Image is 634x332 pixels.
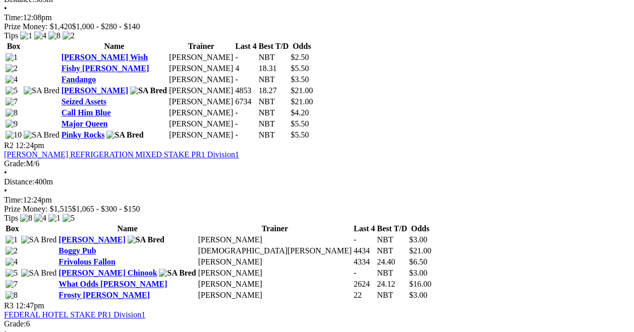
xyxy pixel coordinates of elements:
img: 5 [6,269,18,278]
td: NBT [376,246,408,256]
td: 18.27 [258,86,290,96]
div: 400m [4,177,630,186]
th: Best T/D [258,41,290,51]
td: NBT [376,235,408,245]
td: [PERSON_NAME] [198,235,353,245]
th: Odds [290,41,313,51]
span: $21.00 [291,97,313,106]
td: 6734 [235,97,257,107]
a: Pinky Rocks [62,130,105,139]
div: 12:24pm [4,195,630,205]
span: $3.00 [409,269,427,277]
img: 1 [6,53,18,62]
td: - [235,75,257,85]
td: [PERSON_NAME] [168,86,234,96]
div: 6 [4,319,630,328]
a: Call Him Blue [62,108,111,117]
span: 12:47pm [16,301,44,310]
div: M/6 [4,159,630,168]
span: Grade: [4,159,26,168]
th: Trainer [198,224,353,234]
img: 8 [6,108,18,117]
td: [PERSON_NAME] [198,279,353,289]
span: • [4,186,7,195]
td: [DEMOGRAPHIC_DATA][PERSON_NAME] [198,246,353,256]
td: 4434 [353,246,375,256]
td: 22 [353,290,375,300]
img: SA Bred [24,130,60,140]
td: 24.40 [376,257,408,267]
span: 12:24pm [16,141,44,150]
img: 4 [34,31,46,40]
td: 24.12 [376,279,408,289]
a: [PERSON_NAME] [59,235,125,244]
span: • [4,168,7,177]
th: Best T/D [376,224,408,234]
td: [PERSON_NAME] [168,108,234,118]
th: Name [61,41,168,51]
td: [PERSON_NAME] [168,130,234,140]
td: 4 [235,63,257,74]
span: R2 [4,141,14,150]
img: 4 [34,214,46,223]
img: SA Bred [128,235,164,244]
a: Seized Assets [62,97,106,106]
td: - [353,268,375,278]
img: 2 [6,64,18,73]
span: $5.50 [291,119,309,128]
td: [PERSON_NAME] [168,119,234,129]
img: 4 [6,75,18,84]
img: SA Bred [21,269,57,278]
span: $21.00 [291,86,313,95]
span: Time: [4,13,23,22]
span: • [4,4,7,13]
span: Tips [4,214,18,222]
td: NBT [258,75,290,85]
span: $3.00 [409,235,427,244]
span: $1,065 - $300 - $150 [72,205,140,213]
td: [PERSON_NAME] [168,63,234,74]
th: Trainer [168,41,234,51]
td: [PERSON_NAME] [168,52,234,62]
a: Boggy Pub [59,246,96,255]
td: - [235,130,257,140]
td: [PERSON_NAME] [198,290,353,300]
span: Time: [4,195,23,204]
span: Box [6,224,19,233]
td: NBT [258,52,290,62]
span: $6.50 [409,257,427,266]
img: 7 [6,280,18,289]
div: 12:08pm [4,13,630,22]
td: NBT [376,290,408,300]
td: [PERSON_NAME] [198,268,353,278]
td: [PERSON_NAME] [168,97,234,107]
a: [PERSON_NAME] [62,86,128,95]
a: Major Queen [62,119,108,128]
a: FEDERAL HOTEL STAKE PR1 Division1 [4,310,145,319]
a: [PERSON_NAME] Chinook [59,269,157,277]
span: $1,000 - $280 - $140 [72,22,140,31]
img: SA Bred [130,86,167,95]
img: 7 [6,97,18,106]
td: NBT [258,97,290,107]
span: $2.50 [291,53,309,61]
span: Box [7,42,21,50]
th: Name [58,224,196,234]
td: - [235,52,257,62]
th: Last 4 [353,224,375,234]
img: SA Bred [24,86,60,95]
td: NBT [258,119,290,129]
span: Distance: [4,177,34,186]
td: 18.31 [258,63,290,74]
td: 2624 [353,279,375,289]
td: NBT [258,108,290,118]
img: 8 [20,214,32,223]
img: 5 [6,86,18,95]
td: 4334 [353,257,375,267]
img: 1 [20,31,32,40]
img: 1 [6,235,18,244]
td: [PERSON_NAME] [168,75,234,85]
span: $5.50 [291,64,309,73]
img: SA Bred [106,130,143,140]
img: 8 [48,31,61,40]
